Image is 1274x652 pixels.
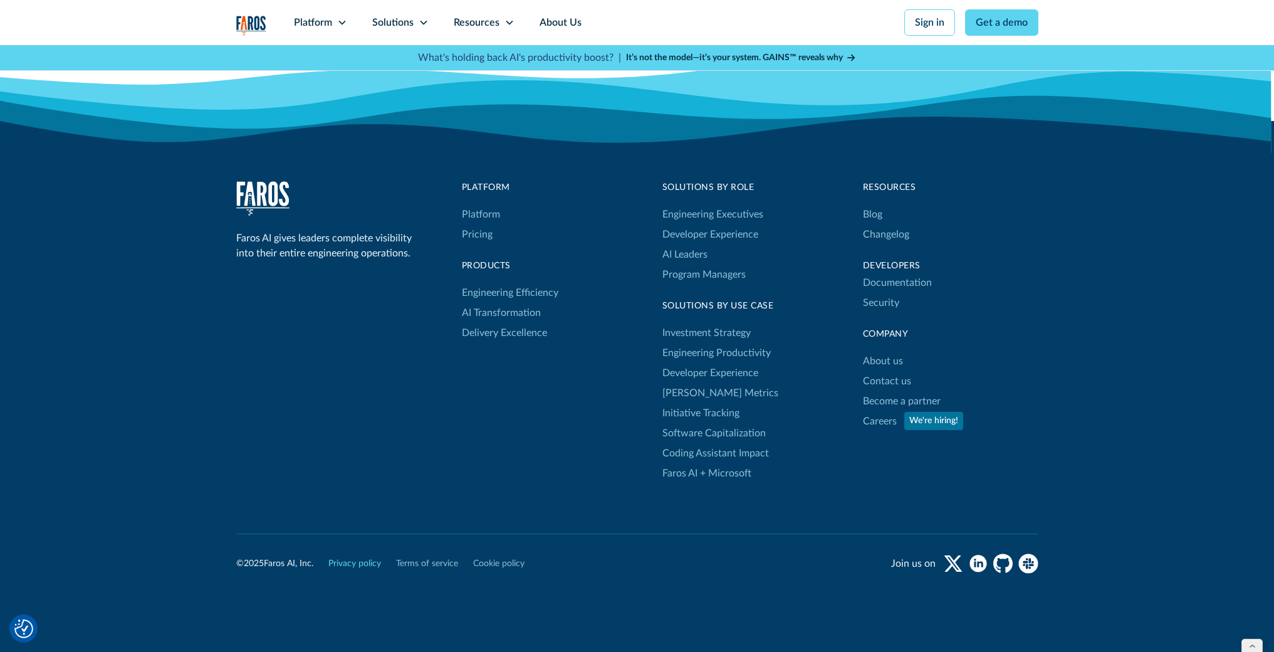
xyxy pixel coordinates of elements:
[372,15,414,30] div: Solutions
[863,273,932,293] a: Documentation
[454,15,499,30] div: Resources
[236,557,313,570] div: © Faros AI, Inc.
[863,260,1038,273] div: Developers
[236,16,266,35] a: home
[662,343,771,363] a: Engineering Productivity
[662,300,778,313] div: Solutions By Use Case
[662,181,763,194] div: Solutions by Role
[662,423,766,443] a: Software Capitalization
[462,181,558,194] div: Platform
[462,323,547,343] a: Delivery Excellence
[863,204,882,224] a: Blog
[662,383,778,403] a: [PERSON_NAME] Metrics
[863,293,899,313] a: Security
[462,283,558,303] a: Engineering Efficiency
[236,16,266,35] img: Logo of the analytics and reporting company Faros.
[662,403,739,423] a: Initiative Tracking
[863,391,941,411] a: Become a partner
[396,557,458,570] a: Terms of service
[863,371,911,391] a: Contact us
[236,181,290,216] img: Faros Logo White
[943,554,963,574] a: twitter
[418,50,621,65] p: What's holding back AI's productivity boost? |
[1018,554,1038,574] a: slack community
[462,204,500,224] a: Platform
[236,181,290,216] a: home
[14,619,33,638] img: Revisit consent button
[462,303,541,323] a: AI Transformation
[662,224,758,244] a: Developer Experience
[662,443,769,463] a: Coding Assistant Impact
[662,204,763,224] a: Engineering Executives
[626,51,857,65] a: It’s not the model—it’s your system. GAINS™ reveals why
[968,554,988,574] a: linkedin
[863,411,897,431] a: Careers
[244,559,264,568] span: 2025
[662,265,763,285] a: Program Managers
[863,181,1038,194] div: Resources
[462,224,493,244] a: Pricing
[891,556,936,571] div: Join us on
[993,554,1013,574] a: github
[662,323,751,343] a: Investment Strategy
[294,15,332,30] div: Platform
[328,557,381,570] a: Privacy policy
[965,9,1038,36] a: Get a demo
[236,231,418,261] div: Faros AI gives leaders complete visibility into their entire engineering operations.
[662,244,707,265] a: AI Leaders
[863,351,903,371] a: About us
[662,363,758,383] a: Developer Experience
[904,9,955,36] a: Sign in
[626,53,843,62] strong: It’s not the model—it’s your system. GAINS™ reveals why
[14,619,33,638] button: Cookie Settings
[662,463,751,483] a: Faros AI + Microsoft
[462,260,558,273] div: products
[863,328,1038,341] div: Company
[863,224,909,244] a: Changelog
[909,414,958,428] div: We're hiring!
[473,557,525,570] a: Cookie policy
